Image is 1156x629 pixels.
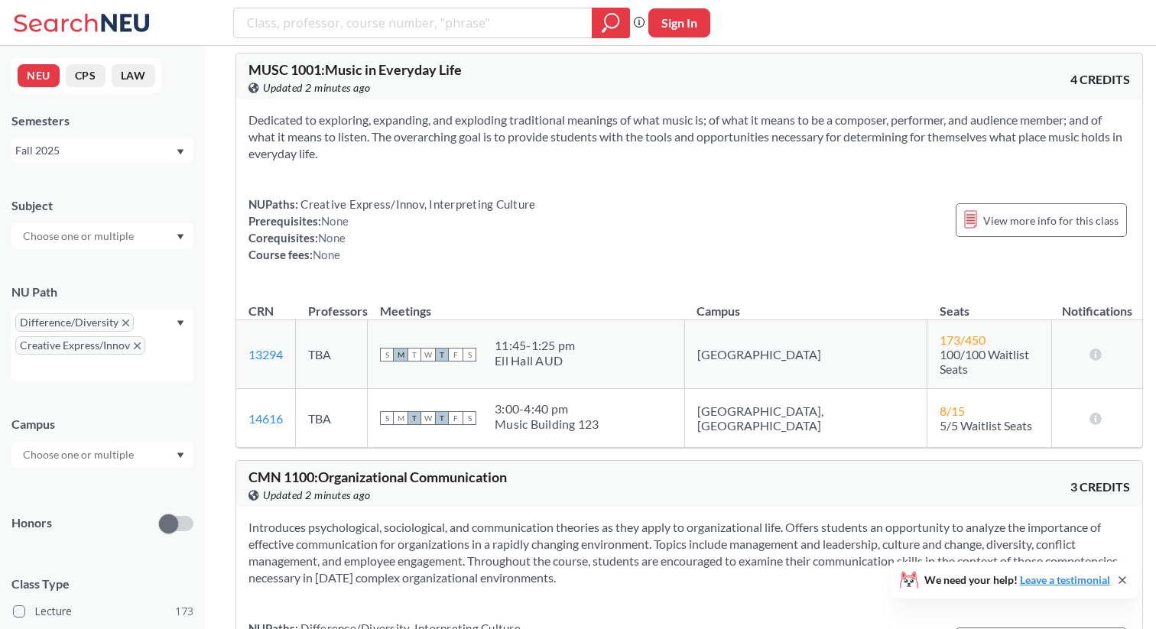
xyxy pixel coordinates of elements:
span: M [394,411,408,425]
svg: magnifying glass [602,12,620,34]
div: Subject [11,197,193,214]
input: Choose one or multiple [15,227,144,245]
svg: Dropdown arrow [177,149,184,155]
svg: Dropdown arrow [177,234,184,240]
span: Difference/DiversityX to remove pill [15,313,134,332]
span: T [435,348,449,362]
span: S [463,348,476,362]
a: Leave a testimonial [1020,573,1110,586]
a: 14616 [248,411,283,426]
button: NEU [18,64,60,87]
div: Semesters [11,112,193,129]
td: [GEOGRAPHIC_DATA] [684,320,927,389]
input: Class, professor, course number, "phrase" [245,10,581,36]
span: F [449,348,463,362]
span: Creative Express/Innov, Interpreting Culture [298,197,535,211]
span: Class Type [11,576,193,592]
a: 13294 [248,347,283,362]
th: Meetings [368,287,685,320]
th: Seats [927,287,1052,320]
div: NUPaths: Prerequisites: Corequisites: Course fees: [248,196,535,263]
th: Notifications [1052,287,1143,320]
span: None [321,214,349,228]
div: 11:45 - 1:25 pm [495,338,575,353]
span: S [463,411,476,425]
div: Difference/DiversityX to remove pillCreative Express/InnovX to remove pillDropdown arrow [11,310,193,381]
svg: X to remove pill [122,319,129,326]
svg: Dropdown arrow [177,320,184,326]
span: Creative Express/InnovX to remove pill [15,336,145,355]
span: MUSC 1001 : Music in Everyday Life [248,61,462,78]
svg: X to remove pill [134,342,141,349]
div: Fall 2025 [15,142,175,159]
div: Dropdown arrow [11,442,193,468]
span: S [380,411,394,425]
span: 8 / 15 [940,404,965,418]
span: F [449,411,463,425]
button: CPS [66,64,106,87]
span: M [394,348,408,362]
span: T [408,411,421,425]
span: 173 [175,603,193,620]
span: T [435,411,449,425]
div: Dropdown arrow [11,223,193,249]
span: View more info for this class [983,211,1119,230]
span: We need your help! [924,575,1110,585]
span: T [408,348,421,362]
button: LAW [112,64,155,87]
div: Music Building 123 [495,417,599,432]
span: Updated 2 minutes ago [263,487,371,504]
div: Campus [11,416,193,433]
span: W [421,348,435,362]
label: Lecture [13,601,193,621]
div: magnifying glass [592,8,630,38]
div: Fall 2025Dropdown arrow [11,138,193,163]
section: Introduces psychological, sociological, and communication theories as they apply to organizationa... [248,519,1130,586]
span: 4 CREDITS [1070,71,1130,88]
div: Ell Hall AUD [495,353,575,368]
span: CMN 1100 : Organizational Communication [248,469,507,485]
th: Professors [296,287,368,320]
span: 5/5 Waitlist Seats [940,418,1032,433]
span: 3 CREDITS [1070,478,1130,495]
div: NU Path [11,284,193,300]
span: 173 / 450 [940,332,986,347]
input: Choose one or multiple [15,446,144,464]
span: Updated 2 minutes ago [263,79,371,96]
svg: Dropdown arrow [177,452,184,459]
span: 100/100 Waitlist Seats [940,347,1029,376]
td: TBA [296,389,368,448]
span: S [380,348,394,362]
th: Campus [684,287,927,320]
section: Dedicated to exploring, expanding, and exploding traditional meanings of what music is; of what i... [248,112,1130,162]
button: Sign In [648,8,710,37]
span: None [318,231,346,245]
td: TBA [296,320,368,389]
p: Honors [11,514,52,532]
div: 3:00 - 4:40 pm [495,401,599,417]
td: [GEOGRAPHIC_DATA], [GEOGRAPHIC_DATA] [684,389,927,448]
span: None [313,248,340,261]
div: CRN [248,303,274,319]
span: W [421,411,435,425]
